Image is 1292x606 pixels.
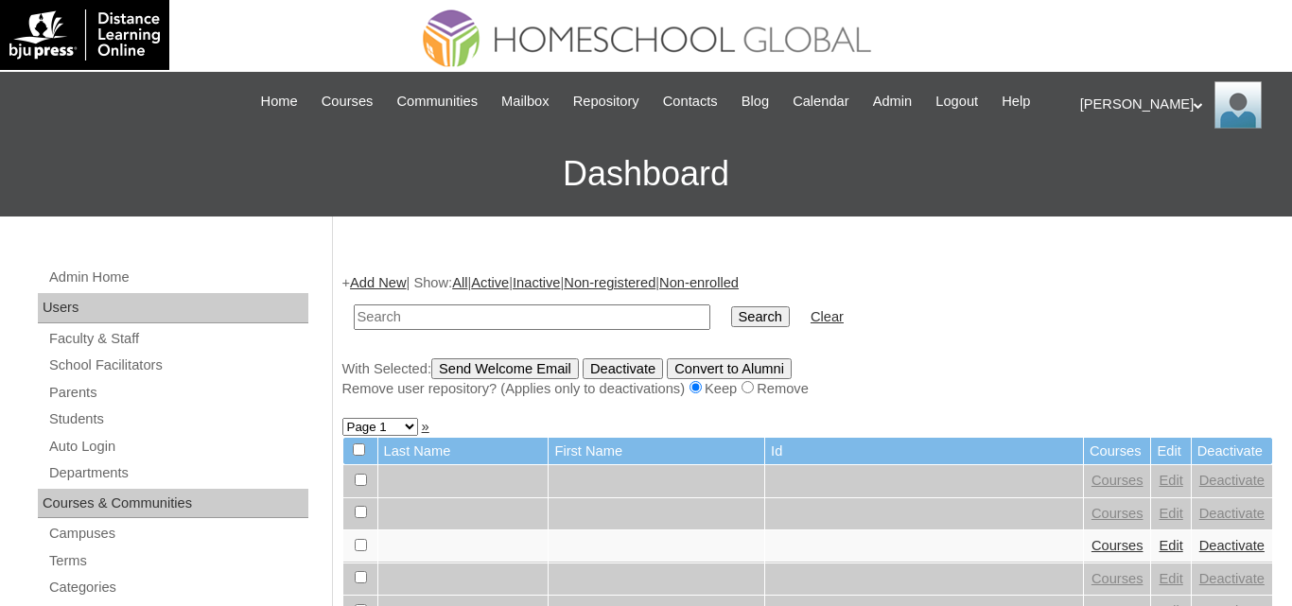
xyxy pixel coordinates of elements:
a: Categories [47,576,308,599]
a: Terms [47,549,308,573]
span: Calendar [793,91,848,113]
input: Deactivate [583,358,663,379]
a: Courses [312,91,383,113]
td: Courses [1084,438,1151,465]
a: Deactivate [1199,538,1265,553]
span: Contacts [663,91,718,113]
a: Add New [350,275,406,290]
a: Faculty & Staff [47,327,308,351]
a: Edit [1159,506,1182,521]
td: Id [765,438,1083,465]
div: With Selected: [342,358,1274,399]
a: Communities [387,91,487,113]
div: [PERSON_NAME] [1080,81,1273,129]
td: First Name [549,438,764,465]
a: All [452,275,467,290]
h3: Dashboard [9,131,1283,216]
a: Calendar [783,91,858,113]
a: Edit [1159,473,1182,488]
a: Courses [1091,538,1144,553]
a: Deactivate [1199,571,1265,586]
a: Logout [926,91,987,113]
input: Search [731,306,790,327]
a: Auto Login [47,435,308,459]
a: Repository [564,91,649,113]
input: Search [354,304,710,330]
a: Courses [1091,506,1144,521]
span: Admin [873,91,913,113]
img: Ariane Ebuen [1214,81,1262,129]
div: Users [38,293,308,323]
div: + | Show: | | | | [342,273,1274,398]
span: Courses [322,91,374,113]
img: logo-white.png [9,9,160,61]
a: Mailbox [492,91,559,113]
a: Inactive [513,275,561,290]
span: Repository [573,91,639,113]
span: Help [1002,91,1030,113]
a: Departments [47,461,308,485]
a: Non-enrolled [659,275,739,290]
span: Logout [935,91,978,113]
a: Edit [1159,538,1182,553]
td: Deactivate [1192,438,1272,465]
a: Help [992,91,1039,113]
a: Edit [1159,571,1182,586]
td: Last Name [378,438,549,465]
a: Admin Home [47,266,308,289]
a: » [422,419,429,434]
a: Courses [1091,571,1144,586]
a: Active [471,275,509,290]
a: Non-registered [564,275,655,290]
a: Deactivate [1199,473,1265,488]
input: Convert to Alumni [667,358,792,379]
span: Mailbox [501,91,550,113]
div: Courses & Communities [38,489,308,519]
a: Students [47,407,308,431]
a: Deactivate [1199,506,1265,521]
a: Parents [47,381,308,405]
a: Courses [1091,473,1144,488]
span: Home [261,91,298,113]
div: Remove user repository? (Applies only to deactivations) Keep Remove [342,379,1274,399]
span: Blog [742,91,769,113]
td: Edit [1151,438,1190,465]
a: Blog [732,91,778,113]
a: Campuses [47,522,308,545]
span: Communities [396,91,478,113]
a: Admin [864,91,922,113]
a: Home [252,91,307,113]
a: Clear [811,309,844,324]
input: Send Welcome Email [431,358,579,379]
a: School Facilitators [47,354,308,377]
a: Contacts [654,91,727,113]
